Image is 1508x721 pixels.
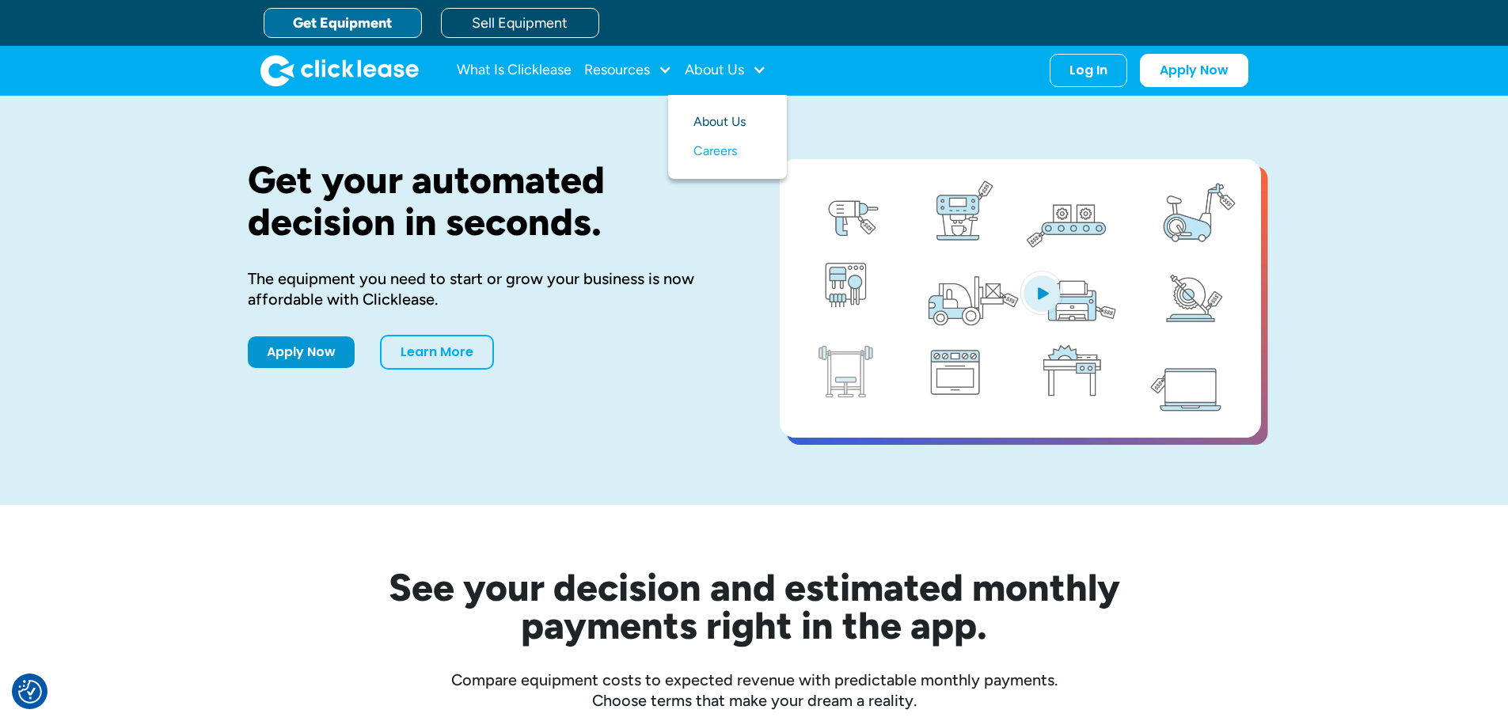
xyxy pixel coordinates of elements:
[1069,63,1107,78] div: Log In
[1140,54,1248,87] a: Apply Now
[668,95,787,179] nav: About Us
[441,8,599,38] a: Sell Equipment
[311,568,1198,644] h2: See your decision and estimated monthly payments right in the app.
[685,55,766,86] div: About Us
[693,108,762,137] a: About Us
[264,8,422,38] a: Get Equipment
[248,159,729,243] h1: Get your automated decision in seconds.
[18,680,42,704] button: Consent Preferences
[260,55,419,86] a: home
[248,670,1261,711] div: Compare equipment costs to expected revenue with predictable monthly payments. Choose terms that ...
[693,137,762,166] a: Careers
[248,336,355,368] a: Apply Now
[457,55,572,86] a: What Is Clicklease
[1020,271,1063,315] img: Blue play button logo on a light blue circular background
[18,680,42,704] img: Revisit consent button
[380,335,494,370] a: Learn More
[248,268,729,309] div: The equipment you need to start or grow your business is now affordable with Clicklease.
[780,159,1261,438] a: open lightbox
[260,55,419,86] img: Clicklease logo
[584,55,672,86] div: Resources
